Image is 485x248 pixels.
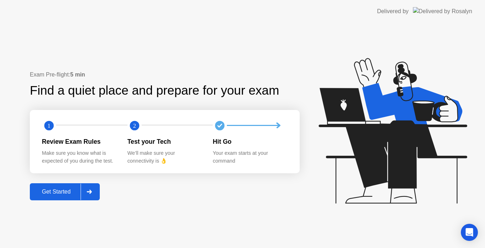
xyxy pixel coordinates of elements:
[213,149,287,165] div: Your exam starts at your command
[127,149,202,165] div: We’ll make sure your connectivity is 👌
[42,149,116,165] div: Make sure you know what is expected of you during the test.
[30,183,100,200] button: Get Started
[461,224,478,241] div: Open Intercom Messenger
[48,122,50,129] text: 1
[42,137,116,146] div: Review Exam Rules
[213,137,287,146] div: Hit Go
[30,70,300,79] div: Exam Pre-flight:
[127,137,202,146] div: Test your Tech
[377,7,409,16] div: Delivered by
[413,7,472,15] img: Delivered by Rosalyn
[133,122,136,129] text: 2
[30,81,280,100] div: Find a quiet place and prepare for your exam
[70,72,85,78] b: 5 min
[32,189,81,195] div: Get Started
